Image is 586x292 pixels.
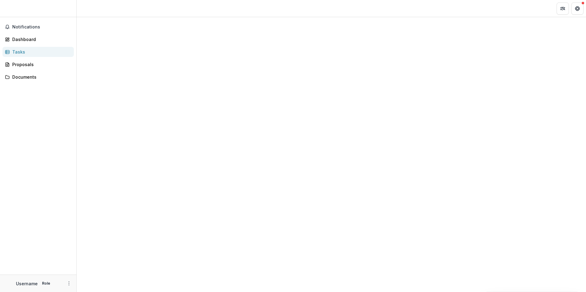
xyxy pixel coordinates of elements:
span: Notifications [12,24,71,30]
button: Get Help [571,2,584,15]
button: More [65,280,73,287]
div: Tasks [12,49,69,55]
a: Proposals [2,59,74,69]
button: Partners [557,2,569,15]
a: Tasks [2,47,74,57]
a: Documents [2,72,74,82]
a: Dashboard [2,34,74,44]
div: Documents [12,74,69,80]
p: Role [40,281,52,286]
p: Username [16,280,38,287]
div: Proposals [12,61,69,68]
button: Notifications [2,22,74,32]
div: Dashboard [12,36,69,43]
